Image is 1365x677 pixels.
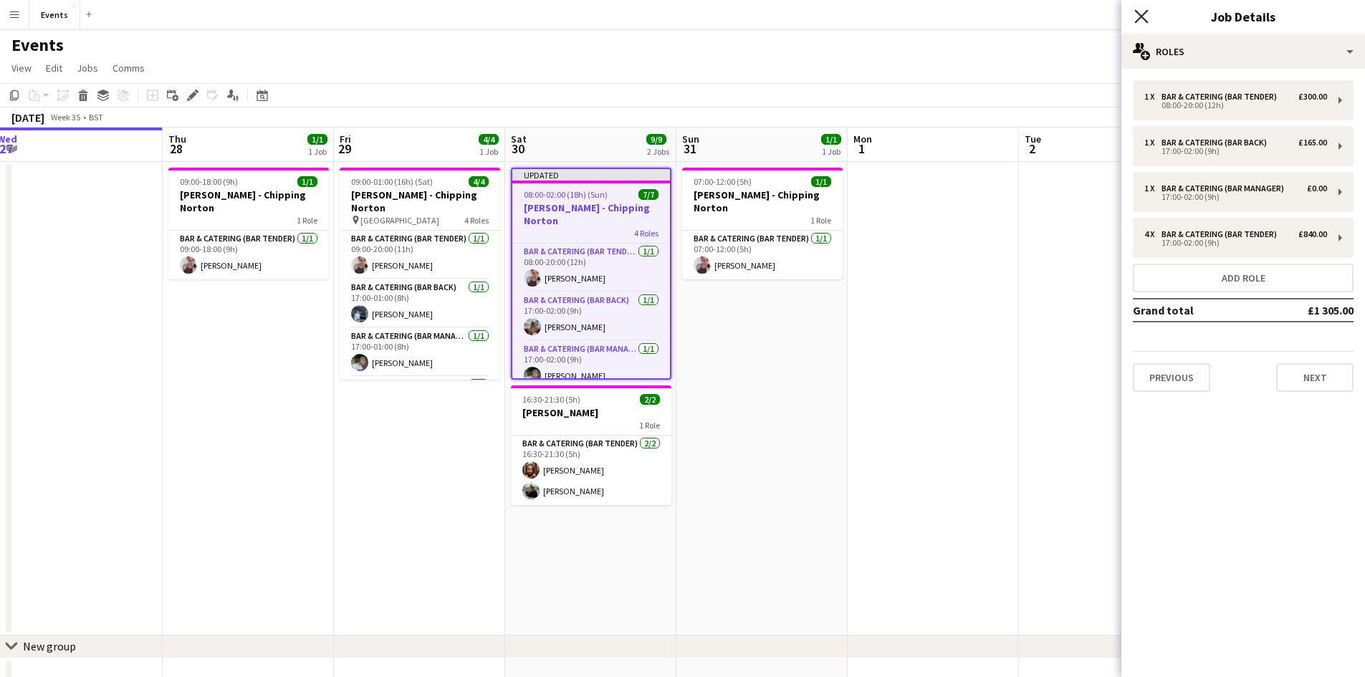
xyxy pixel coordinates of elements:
[682,168,843,279] app-job-card: 07:00-12:00 (5h)1/1[PERSON_NAME] - Chipping Norton1 RoleBar & Catering (Bar Tender)1/107:00-12:00...
[1144,92,1162,102] div: 1 x
[11,62,32,75] span: View
[307,134,327,145] span: 1/1
[1121,7,1365,26] h3: Job Details
[297,176,317,187] span: 1/1
[360,215,439,226] span: [GEOGRAPHIC_DATA]
[297,215,317,226] span: 1 Role
[511,385,671,505] app-job-card: 16:30-21:30 (5h)2/2[PERSON_NAME]1 RoleBar & Catering (Bar Tender)2/216:30-21:30 (5h)[PERSON_NAME]...
[340,377,500,426] app-card-role: Bar & Catering (Bar Tender)1/1
[694,176,752,187] span: 07:00-12:00 (5h)
[1298,229,1327,239] div: £840.00
[512,244,670,292] app-card-role: Bar & Catering (Bar Tender)1/108:00-20:00 (12h)[PERSON_NAME]
[340,168,500,380] app-job-card: 09:00-01:00 (16h) (Sat)4/4[PERSON_NAME] - Chipping Norton [GEOGRAPHIC_DATA]4 RolesBar & Catering ...
[479,134,499,145] span: 4/4
[511,406,671,419] h3: [PERSON_NAME]
[168,231,329,279] app-card-role: Bar & Catering (Bar Tender)1/109:00-18:00 (9h)[PERSON_NAME]
[509,140,527,157] span: 30
[308,146,327,157] div: 1 Job
[1133,299,1263,322] td: Grand total
[640,394,660,405] span: 2/2
[1133,363,1210,392] button: Previous
[351,176,433,187] span: 09:00-01:00 (16h) (Sat)
[639,420,660,431] span: 1 Role
[682,231,843,279] app-card-role: Bar & Catering (Bar Tender)1/107:00-12:00 (5h)[PERSON_NAME]
[89,112,103,123] div: BST
[166,140,186,157] span: 28
[682,133,699,145] span: Sun
[464,215,489,226] span: 4 Roles
[340,231,500,279] app-card-role: Bar & Catering (Bar Tender)1/109:00-20:00 (11h)[PERSON_NAME]
[340,279,500,328] app-card-role: Bar & Catering (Bar Back)1/117:00-01:00 (8h)[PERSON_NAME]
[682,188,843,214] h3: [PERSON_NAME] - Chipping Norton
[1162,229,1283,239] div: Bar & Catering (Bar Tender)
[1144,102,1327,109] div: 08:00-20:00 (12h)
[638,189,658,200] span: 7/7
[1144,183,1162,193] div: 1 x
[469,176,489,187] span: 4/4
[1162,183,1290,193] div: Bar & Catering (Bar Manager)
[29,1,80,29] button: Events
[1144,229,1162,239] div: 4 x
[822,146,840,157] div: 1 Job
[6,59,37,77] a: View
[680,140,699,157] span: 31
[71,59,104,77] a: Jobs
[23,639,76,653] div: New group
[646,134,666,145] span: 9/9
[47,112,83,123] span: Week 35
[479,146,498,157] div: 1 Job
[821,134,841,145] span: 1/1
[168,188,329,214] h3: [PERSON_NAME] - Chipping Norton
[1144,193,1327,201] div: 17:00-02:00 (9h)
[340,188,500,214] h3: [PERSON_NAME] - Chipping Norton
[1162,138,1273,148] div: Bar & Catering (Bar Back)
[1025,133,1041,145] span: Tue
[1144,148,1327,155] div: 17:00-02:00 (9h)
[340,133,351,145] span: Fri
[512,201,670,227] h3: [PERSON_NAME] - Chipping Norton
[112,62,145,75] span: Comms
[11,110,44,125] div: [DATE]
[647,146,669,157] div: 2 Jobs
[1121,34,1365,69] div: Roles
[811,176,831,187] span: 1/1
[524,189,608,200] span: 08:00-02:00 (18h) (Sun)
[1144,239,1327,246] div: 17:00-02:00 (9h)
[1263,299,1354,322] td: £1 305.00
[1133,264,1354,292] button: Add role
[1144,138,1162,148] div: 1 x
[512,169,670,181] div: Updated
[522,394,580,405] span: 16:30-21:30 (5h)
[46,62,62,75] span: Edit
[511,133,527,145] span: Sat
[168,133,186,145] span: Thu
[77,62,98,75] span: Jobs
[634,228,658,239] span: 4 Roles
[340,328,500,377] app-card-role: Bar & Catering (Bar Manager)1/117:00-01:00 (8h)[PERSON_NAME]
[512,341,670,390] app-card-role: Bar & Catering (Bar Manager)1/117:00-02:00 (9h)[PERSON_NAME]
[1307,183,1327,193] div: £0.00
[512,292,670,341] app-card-role: Bar & Catering (Bar Back)1/117:00-02:00 (9h)[PERSON_NAME]
[11,34,64,56] h1: Events
[107,59,150,77] a: Comms
[1162,92,1283,102] div: Bar & Catering (Bar Tender)
[810,215,831,226] span: 1 Role
[851,140,872,157] span: 1
[337,140,351,157] span: 29
[180,176,238,187] span: 09:00-18:00 (9h)
[1298,138,1327,148] div: £165.00
[511,436,671,505] app-card-role: Bar & Catering (Bar Tender)2/216:30-21:30 (5h)[PERSON_NAME][PERSON_NAME]
[40,59,68,77] a: Edit
[511,168,671,380] app-job-card: Updated08:00-02:00 (18h) (Sun)7/7[PERSON_NAME] - Chipping Norton4 RolesBar & Catering (Bar Tender...
[853,133,872,145] span: Mon
[168,168,329,279] app-job-card: 09:00-18:00 (9h)1/1[PERSON_NAME] - Chipping Norton1 RoleBar & Catering (Bar Tender)1/109:00-18:00...
[1276,363,1354,392] button: Next
[1022,140,1041,157] span: 2
[1298,92,1327,102] div: £300.00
